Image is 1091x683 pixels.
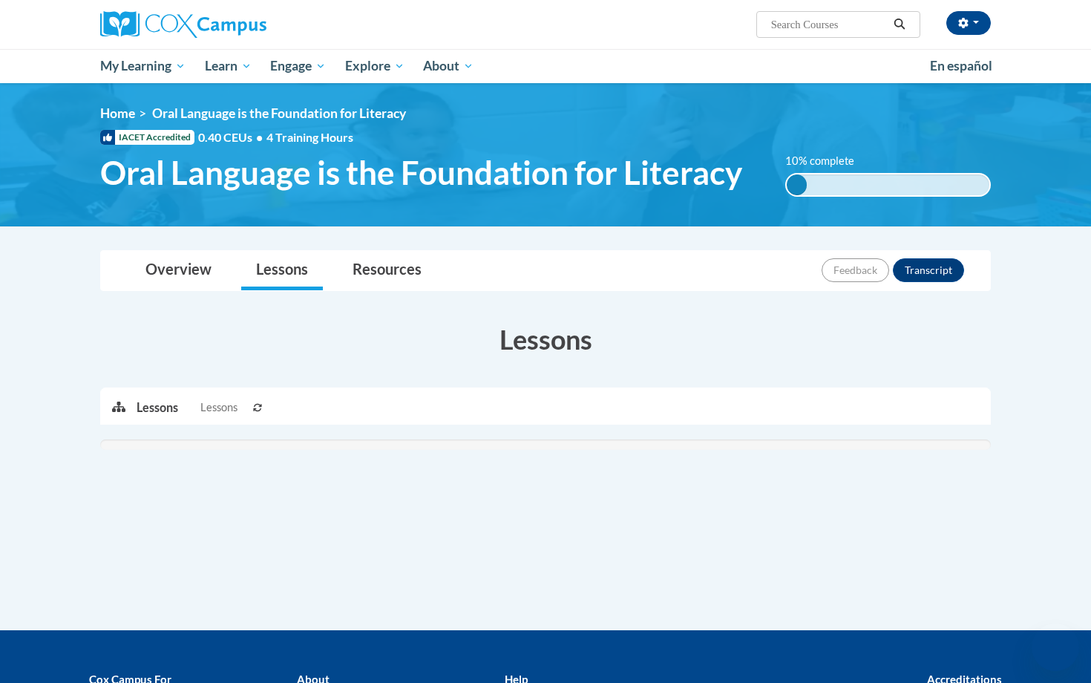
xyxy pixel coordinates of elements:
a: Resources [338,251,436,290]
div: 10% complete [787,174,807,195]
span: En español [930,58,992,73]
a: My Learning [91,49,195,83]
span: Explore [345,57,404,75]
a: Home [100,105,135,121]
a: Lessons [241,251,323,290]
span: • [256,130,263,144]
button: Search [888,16,911,33]
a: Learn [195,49,261,83]
a: Cox Campus [100,11,382,38]
span: Lessons [200,399,237,416]
a: About [414,49,484,83]
iframe: Button to launch messaging window [1032,624,1079,671]
a: Overview [131,251,226,290]
div: Main menu [78,49,1013,83]
img: Cox Campus [100,11,266,38]
a: Engage [261,49,335,83]
span: 4 Training Hours [266,130,353,144]
span: About [423,57,474,75]
button: Account Settings [946,11,991,35]
span: Oral Language is the Foundation for Literacy [100,153,742,192]
span: My Learning [100,57,186,75]
span: Engage [270,57,326,75]
a: Explore [335,49,414,83]
h3: Lessons [100,321,991,358]
a: En español [920,50,1002,82]
input: Search Courses [770,16,888,33]
span: Learn [205,57,252,75]
button: Transcript [893,258,964,282]
button: Feedback [822,258,889,282]
span: 0.40 CEUs [198,129,266,146]
p: Lessons [137,399,178,416]
span: IACET Accredited [100,130,194,145]
span: Oral Language is the Foundation for Literacy [152,105,406,121]
label: 10% complete [785,153,871,169]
